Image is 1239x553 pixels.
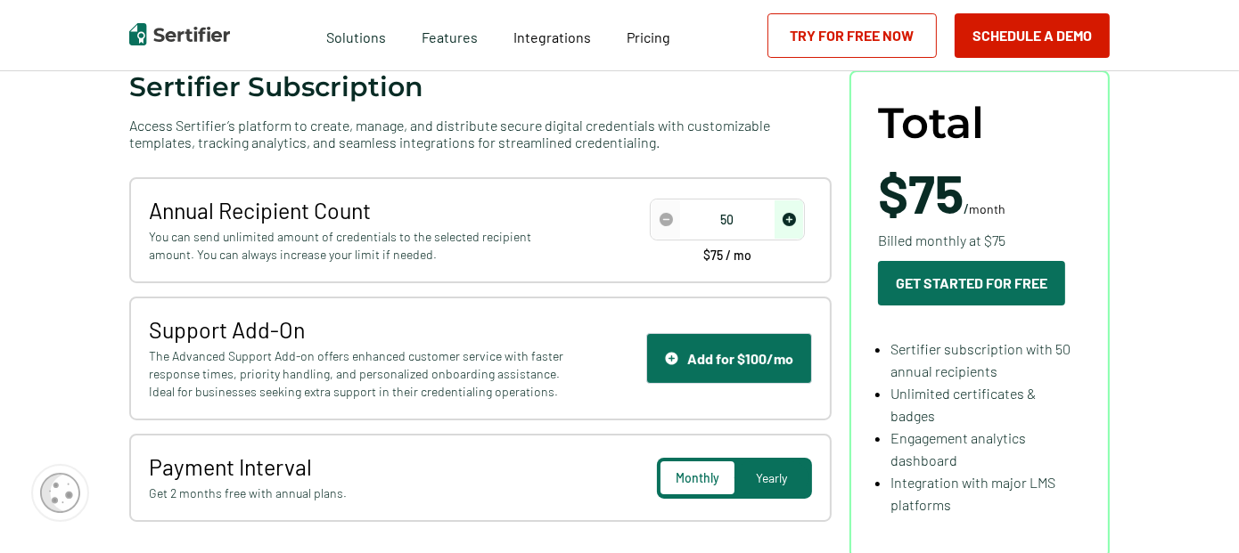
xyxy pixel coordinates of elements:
span: Yearly [756,470,787,485]
img: Increase Icon [783,213,796,226]
img: Support Icon [665,352,678,365]
div: Add for $100/mo [665,350,793,367]
a: Pricing [628,24,671,46]
span: Solutions [327,24,387,46]
span: $75 / mo [703,249,751,262]
img: Cookie Popup Icon [40,473,80,513]
span: Engagement analytics dashboard [890,429,1026,468]
a: Integrations [514,24,592,46]
span: / [878,166,1005,219]
span: Sertifier Subscription [129,70,423,103]
span: You can send unlimited amount of credentials to the selected recipient amount. You can always inc... [149,228,569,264]
span: Annual Recipient Count [149,197,569,224]
img: Sertifier | Digital Credentialing Platform [129,23,230,45]
span: Features [423,24,479,46]
span: Get 2 months free with annual plans. [149,484,569,502]
span: Integration with major LMS platforms [890,474,1055,513]
iframe: Chat Widget [1150,468,1239,553]
button: Schedule a Demo [955,13,1110,58]
button: Support IconAdd for $100/mo [646,333,812,384]
span: Billed monthly at $75 [878,229,1005,251]
button: Get Started For Free [878,261,1065,305]
span: Payment Interval [149,453,569,480]
span: Monthly [676,470,719,485]
span: Sertifier subscription with 50 annual recipients [890,340,1071,379]
span: The Advanced Support Add-on offers enhanced customer service with faster response times, priority... [149,347,569,401]
img: Decrease Icon [660,213,673,226]
span: Support Add-On [149,316,569,343]
span: month [969,201,1005,216]
span: Integrations [514,28,592,45]
span: Unlimited certificates & badges [890,385,1036,424]
span: Pricing [628,28,671,45]
span: $75 [878,160,964,224]
span: Total [878,99,984,148]
span: increase number [775,200,803,239]
span: Access Sertifier’s platform to create, manage, and distribute secure digital credentials with cus... [129,117,832,150]
a: Try for Free Now [767,13,937,58]
span: decrease number [652,200,680,239]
